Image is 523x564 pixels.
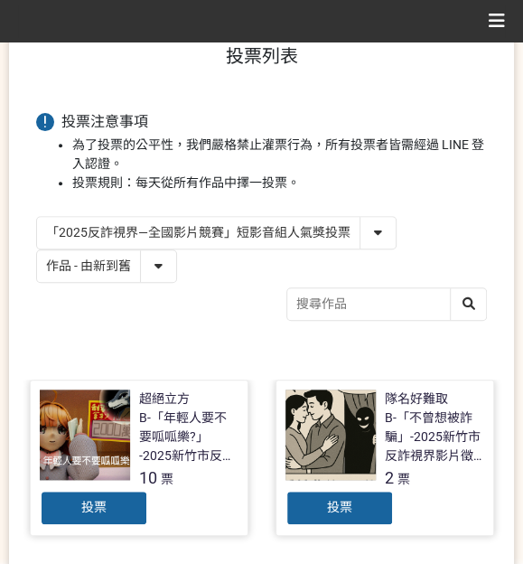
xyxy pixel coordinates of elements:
span: 10 [139,468,157,487]
h1: 投票列表 [36,45,487,67]
span: 投票注意事項 [61,113,148,130]
input: 搜尋作品 [287,288,486,320]
span: 票 [161,472,173,486]
div: 隊名好難取 [385,390,448,409]
span: 2 [385,468,394,487]
span: 投票 [81,500,107,514]
span: 票 [397,472,410,486]
div: B-「年輕人要不要呱呱樂?」 -2025新竹市反詐視界影片徵件 [139,409,238,465]
a: 超絕立方B-「年輕人要不要呱呱樂?」 -2025新竹市反詐視界影片徵件10票投票 [30,380,248,536]
span: 投票 [327,500,352,514]
div: 超絕立方 [139,390,190,409]
a: 隊名好難取B-「不曾想被詐騙」-2025新竹市反詐視界影片徵件2票投票 [276,380,494,536]
div: B-「不曾想被詐騙」-2025新竹市反詐視界影片徵件 [385,409,484,465]
li: 為了投票的公平性，我們嚴格禁止灌票行為，所有投票者皆需經過 LINE 登入認證。 [72,136,487,174]
li: 投票規則：每天從所有作品中擇一投票。 [72,174,487,193]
